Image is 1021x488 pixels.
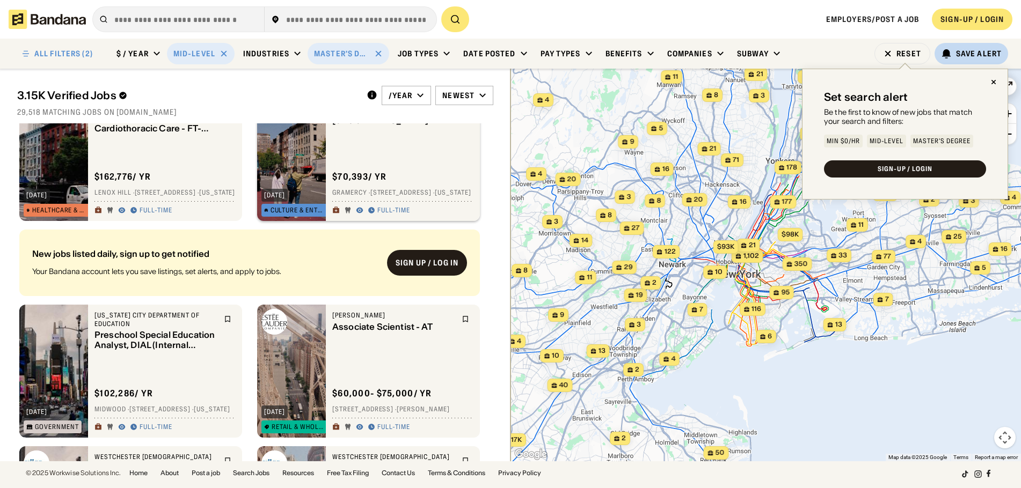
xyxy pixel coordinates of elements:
div: [STREET_ADDRESS] · [PERSON_NAME] [332,405,473,414]
span: 2 [635,365,639,374]
span: 4 [917,237,922,246]
span: 4 [671,354,675,364]
div: Westchester [DEMOGRAPHIC_DATA] Community Services [332,453,455,469]
div: SIGN-UP / LOGIN [878,166,932,172]
div: $ / year [116,49,149,58]
span: 95 [781,288,790,297]
div: Pay Types [541,49,581,58]
a: Resources [282,470,314,476]
img: Google [513,447,549,461]
span: 9 [630,137,634,146]
span: 50 [715,448,724,457]
span: 11 [858,220,864,230]
span: $98k [781,230,798,238]
span: 77 [884,252,891,261]
div: Nurse Practitioner -NP - Cardiothoracic Care - FT- Nights ( and Weekends ) [94,114,217,134]
div: New jobs listed daily, sign up to get notified [32,249,378,258]
img: Bandana logotype [9,10,86,29]
span: 71 [733,156,739,165]
span: 178 [786,163,797,172]
div: Midwood · [STREET_ADDRESS] · [US_STATE] [94,405,236,414]
span: 177 [782,197,792,206]
div: Job Types [398,49,439,58]
span: 7 [885,295,888,304]
div: Gramercy · [STREET_ADDRESS] · [US_STATE] [332,189,473,197]
span: 2 [652,278,657,287]
div: Your Bandana account lets you save listings, set alerts, and apply to jobs. [32,267,378,276]
img: Westchester Jewish Community Services logo [24,450,49,476]
span: 20 [567,175,576,184]
a: Employers/Post a job [826,14,919,24]
span: $93k [717,242,734,250]
span: $117k [504,435,522,443]
span: 21 [748,241,755,250]
div: [DATE] [26,192,47,198]
div: Save Alert [956,49,1002,58]
span: 33 [838,251,847,260]
div: grid [17,123,493,461]
span: 27 [631,224,639,233]
span: 40 [559,381,568,390]
div: © 2025 Workwise Solutions Inc. [26,470,121,476]
span: 4 [538,169,542,179]
span: 350 [794,260,807,269]
span: 8 [523,266,528,275]
span: 2 [622,434,626,443]
div: 3.15K Verified Jobs [17,89,358,102]
span: 6 [768,332,772,341]
a: Free Tax Filing [327,470,369,476]
div: $ 70,393 / yr [332,171,386,182]
div: SIGN-UP / LOGIN [940,14,1004,24]
span: 8 [714,91,718,100]
span: 5 [659,124,663,133]
span: 8 [657,196,661,205]
div: ALL FILTERS (2) [34,50,93,57]
span: 3 [761,91,765,100]
div: Benefits [606,49,643,58]
div: Subway [737,49,769,58]
div: Industries [243,49,289,58]
span: 3 [637,320,641,329]
div: Min $0/hr [827,138,860,144]
span: 3 [554,217,558,226]
div: Reset [896,50,921,57]
span: 19 [636,291,643,300]
div: Preschool Special Education Analyst, DIAL (Internal Candidates Only) - 25715 [94,330,217,351]
div: $ 60,000 - $75,000 / yr [332,388,432,399]
span: 25 [953,232,962,241]
div: Culture & Entertainment [271,207,326,213]
div: $ 102,286 / yr [94,388,153,399]
div: Retail & Wholesale [272,424,326,430]
a: Search Jobs [233,470,269,476]
div: Government [35,424,79,430]
span: Map data ©2025 Google [888,454,947,460]
span: 20 [694,195,703,204]
div: Newest [442,91,475,100]
span: 1,102 [743,252,759,261]
span: 10 [552,351,559,360]
div: Set search alert [824,91,908,103]
a: Post a job [192,470,220,476]
div: 29,518 matching jobs on [DOMAIN_NAME] [17,107,493,117]
span: 9 [560,310,564,320]
span: 116 [752,305,761,314]
div: $ 162,776 / yr [94,171,151,182]
div: Master's Degree [913,138,970,144]
span: 3 [971,196,975,205]
span: 7 [699,305,703,314]
span: 3 [626,193,631,202]
div: Master's Degree [314,49,370,58]
div: [DATE] [264,409,285,415]
a: Privacy Policy [498,470,541,476]
span: 4 [545,95,549,105]
a: Home [129,470,148,476]
span: 122 [664,247,675,256]
span: 2 [931,195,935,204]
div: /year [389,91,413,100]
span: 16 [662,165,669,174]
div: [US_STATE] City Department of Education [94,311,217,328]
div: Full-time [377,423,410,432]
div: [DATE] [26,409,47,415]
div: Full-time [377,206,410,215]
span: 5 [982,263,986,272]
